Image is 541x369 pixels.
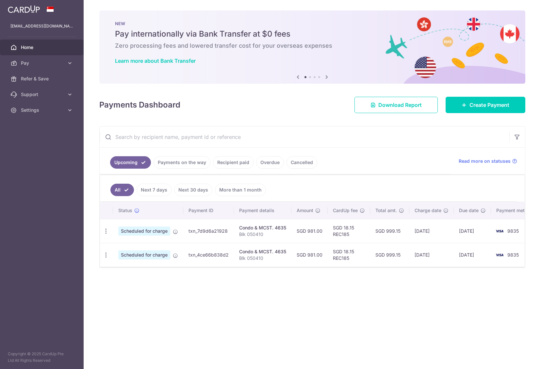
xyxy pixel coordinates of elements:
[297,207,313,214] span: Amount
[21,60,64,66] span: Pay
[115,58,196,64] a: Learn more about Bank Transfer
[370,243,409,267] td: SGD 999.15
[21,107,64,113] span: Settings
[493,251,506,259] img: Bank Card
[409,243,454,267] td: [DATE]
[213,156,254,169] a: Recipient paid
[354,97,438,113] a: Download Report
[183,219,234,243] td: txn_7d9d6a21928
[21,75,64,82] span: Refer & Save
[8,5,40,13] img: CardUp
[239,225,286,231] div: Condo & MCST. 4635
[174,184,212,196] a: Next 30 days
[328,243,370,267] td: SGD 18.15 REC185
[507,228,519,234] span: 9835
[110,184,134,196] a: All
[370,219,409,243] td: SGD 999.15
[115,42,510,50] h6: Zero processing fees and lowered transfer cost for your overseas expenses
[491,202,541,219] th: Payment method
[100,126,509,147] input: Search by recipient name, payment id or reference
[415,207,441,214] span: Charge date
[375,207,397,214] span: Total amt.
[378,101,422,109] span: Download Report
[21,91,64,98] span: Support
[459,158,517,164] a: Read more on statuses
[118,207,132,214] span: Status
[239,248,286,255] div: Condo & MCST. 4635
[409,219,454,243] td: [DATE]
[446,97,525,113] a: Create Payment
[115,21,510,26] p: NEW
[507,252,519,258] span: 9835
[118,226,170,236] span: Scheduled for charge
[21,44,64,51] span: Home
[115,29,510,39] h5: Pay internationally via Bank Transfer at $0 fees
[493,227,506,235] img: Bank Card
[137,184,172,196] a: Next 7 days
[215,184,266,196] a: More than 1 month
[459,158,511,164] span: Read more on statuses
[454,243,491,267] td: [DATE]
[99,10,525,84] img: Bank transfer banner
[469,101,509,109] span: Create Payment
[333,207,358,214] span: CardUp fee
[110,156,151,169] a: Upcoming
[234,202,291,219] th: Payment details
[459,207,479,214] span: Due date
[328,219,370,243] td: SGD 18.15 REC185
[118,250,170,260] span: Scheduled for charge
[10,23,73,29] p: [EMAIL_ADDRESS][DOMAIN_NAME]
[154,156,210,169] a: Payments on the way
[291,243,328,267] td: SGD 981.00
[239,231,286,238] p: Blk 050410
[183,243,234,267] td: txn_4ce66b838d2
[183,202,234,219] th: Payment ID
[256,156,284,169] a: Overdue
[454,219,491,243] td: [DATE]
[99,99,180,111] h4: Payments Dashboard
[239,255,286,261] p: Blk 050410
[287,156,317,169] a: Cancelled
[291,219,328,243] td: SGD 981.00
